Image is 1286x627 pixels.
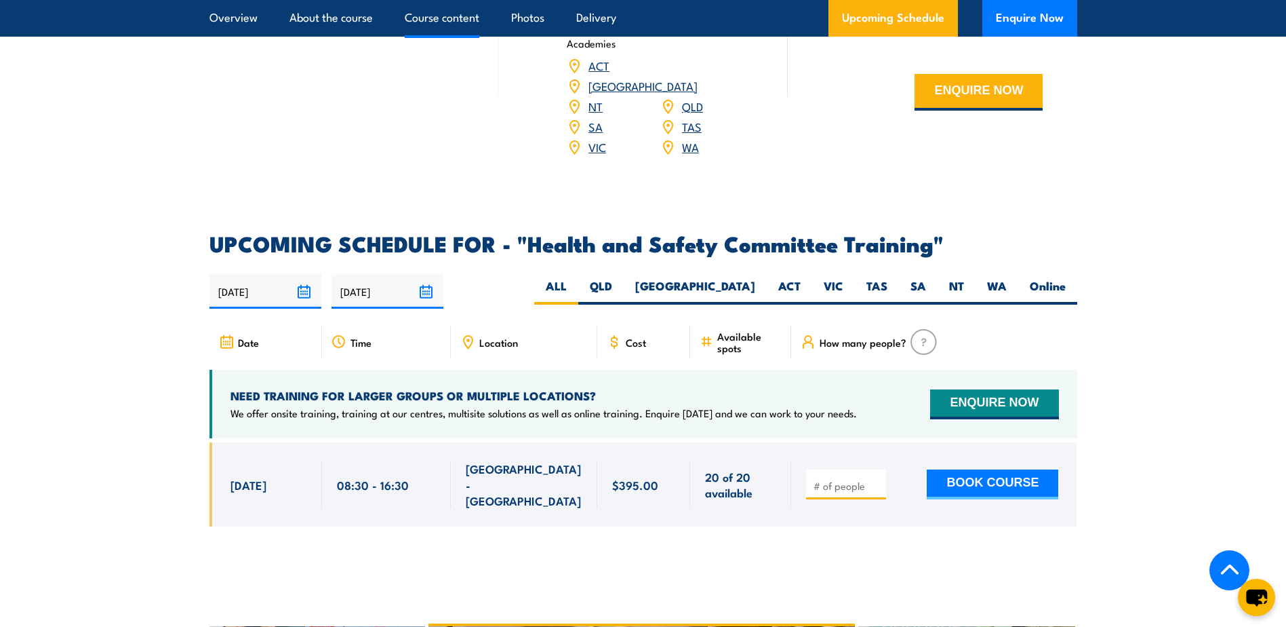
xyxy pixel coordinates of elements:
[578,278,624,305] label: QLD
[588,77,698,94] a: [GEOGRAPHIC_DATA]
[612,477,658,493] span: $395.00
[534,278,578,305] label: ALL
[682,118,702,134] a: TAS
[230,388,857,403] h4: NEED TRAINING FOR LARGER GROUPS OR MULTIPLE LOCATIONS?
[350,337,371,348] span: Time
[855,278,899,305] label: TAS
[1238,579,1275,616] button: chat-button
[588,118,603,134] a: SA
[682,138,699,155] a: WA
[588,138,606,155] a: VIC
[813,479,881,493] input: # of people
[209,274,321,309] input: From date
[624,278,767,305] label: [GEOGRAPHIC_DATA]
[682,98,703,114] a: QLD
[466,461,582,508] span: [GEOGRAPHIC_DATA] - [GEOGRAPHIC_DATA]
[927,470,1058,499] button: BOOK COURSE
[717,330,782,354] span: Available spots
[331,274,443,309] input: To date
[820,337,906,348] span: How many people?
[588,57,609,73] a: ACT
[626,337,646,348] span: Cost
[705,469,776,501] span: 20 of 20 available
[209,233,1077,252] h2: UPCOMING SCHEDULE FOR - "Health and Safety Committee Training"
[230,477,266,493] span: [DATE]
[238,337,259,348] span: Date
[930,389,1058,419] button: ENQUIRE NOW
[938,278,976,305] label: NT
[915,74,1043,111] button: ENQUIRE NOW
[337,477,409,493] span: 08:30 - 16:30
[899,278,938,305] label: SA
[812,278,855,305] label: VIC
[767,278,812,305] label: ACT
[1018,278,1077,305] label: Online
[588,98,603,114] a: NT
[479,337,518,348] span: Location
[230,406,857,420] p: We offer onsite training, training at our centres, multisite solutions as well as online training...
[976,278,1018,305] label: WA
